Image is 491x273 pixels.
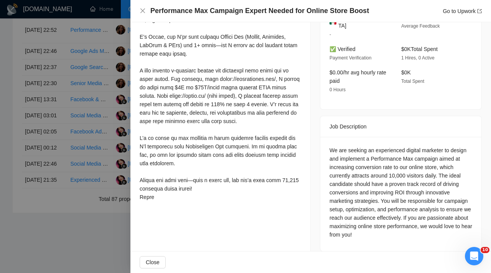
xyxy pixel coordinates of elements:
button: Close [140,8,146,14]
span: 1 Hires, 0 Active [401,55,435,61]
span: Total Spent [401,79,424,84]
h4: Performance Max Campaign Expert Needed for Online Store Boost [150,6,369,16]
span: 0 Hours [330,87,346,92]
iframe: Intercom live chat [465,247,483,265]
div: We are seeking an experienced digital marketer to design and implement a Performance Max campaign... [330,146,472,239]
span: $0K [401,69,411,76]
span: Payment Verification [330,55,371,61]
div: Job Description [330,116,472,137]
span: 10 [481,247,489,253]
span: - [330,32,331,37]
span: Average Feedback [401,23,440,29]
span: export [477,9,482,13]
a: Go to Upworkexport [443,8,482,14]
span: $0.00/hr avg hourly rate paid [330,69,386,84]
span: Close [146,258,160,266]
span: $0K Total Spent [401,46,438,52]
button: Close [140,256,166,268]
span: close [140,8,146,14]
span: ✅ Verified [330,46,356,52]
